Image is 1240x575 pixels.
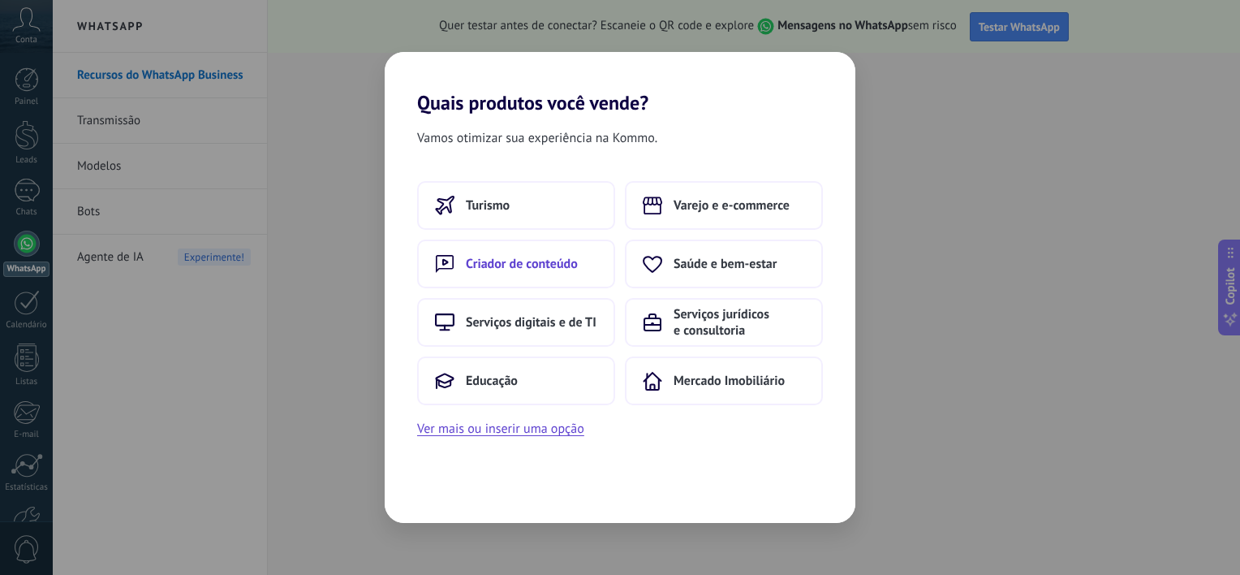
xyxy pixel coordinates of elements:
[625,298,823,347] button: Serviços jurídicos e consultoria
[466,314,596,331] span: Serviços digitais e de TI
[674,306,805,339] span: Serviços jurídicos e consultoria
[674,373,785,389] span: Mercado Imobiliário
[625,240,823,288] button: Saúde e bem-estar
[674,197,790,214] span: Varejo e e-commerce
[385,52,855,115] h2: Quais produtos você vende?
[625,181,823,230] button: Varejo e e-commerce
[417,240,615,288] button: Criador de conteúdo
[417,298,615,347] button: Serviços digitais e de TI
[417,418,584,439] button: Ver mais ou inserir uma opção
[417,181,615,230] button: Turismo
[466,373,518,389] span: Educação
[674,256,777,272] span: Saúde e bem-estar
[625,357,823,405] button: Mercado Imobiliário
[466,197,510,214] span: Turismo
[466,256,578,272] span: Criador de conteúdo
[417,357,615,405] button: Educação
[417,128,657,149] span: Vamos otimizar sua experiência na Kommo.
